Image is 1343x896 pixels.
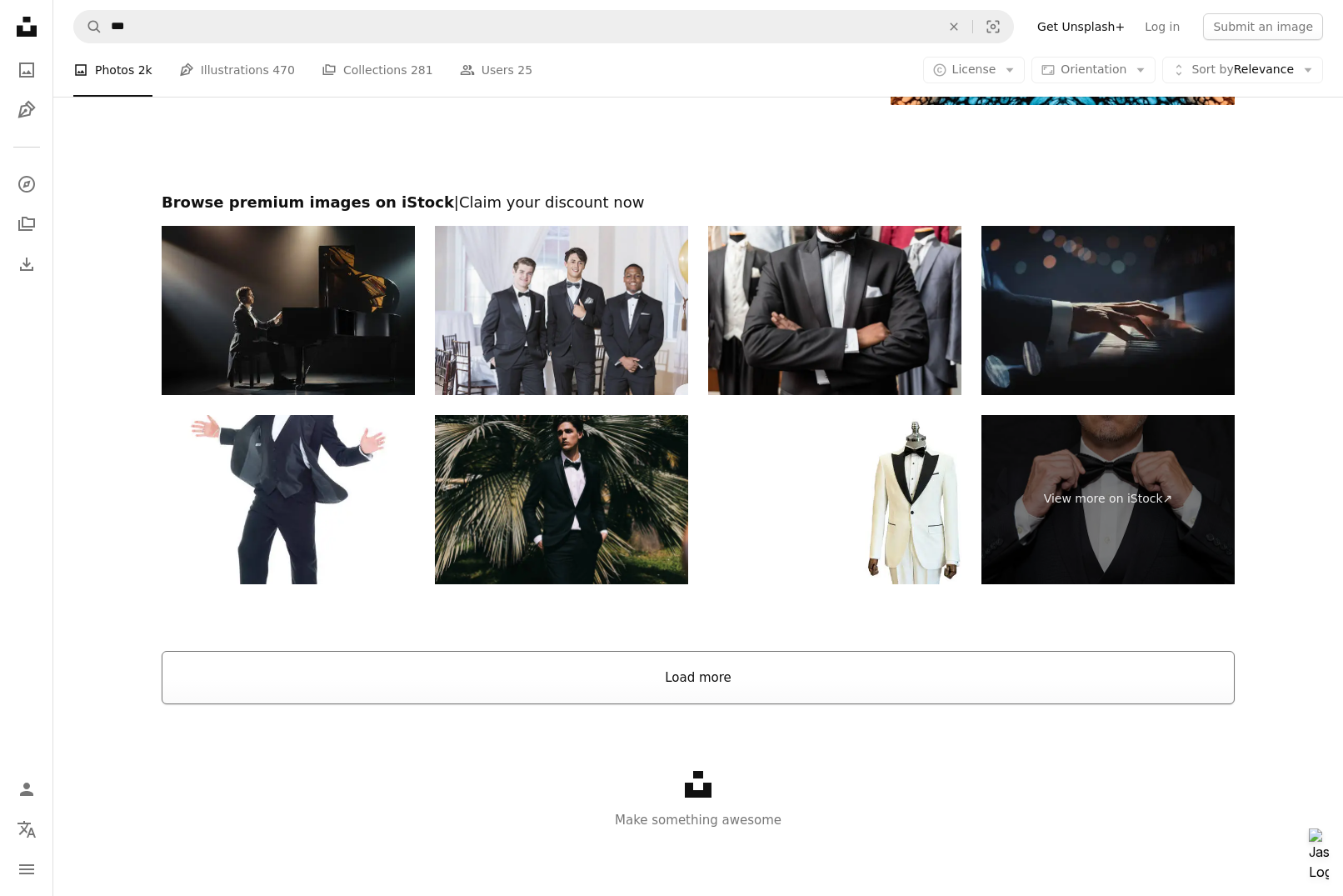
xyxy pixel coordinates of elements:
button: Menu [10,853,43,886]
a: Photos [10,53,43,87]
a: Explore [10,168,43,201]
button: Orientation [1031,57,1156,83]
a: Download History [10,248,43,281]
button: Search Unsplash [74,11,102,43]
img: On a Dimly Lit Concert Stage, Male Pianist Delivers an Emotional Improvisation on a Black Grand P... [162,226,415,395]
button: Sort byRelevance [1162,57,1323,83]
span: License [952,63,996,76]
a: Home — Unsplash [10,10,43,47]
form: Find visuals sitewide [73,10,1014,43]
a: View more on iStock↗ [981,415,1235,584]
span: Sort by [1191,63,1233,76]
button: License [923,57,1026,83]
a: Illustrations [10,93,43,127]
a: Illustrations 470 [179,43,295,97]
button: Clear [936,11,972,43]
img: Three young men wearing tuxedos [435,226,688,395]
img: White Elegant Suit. Tuxedo on mannequin isolated on white background. [708,415,961,584]
a: Collections [10,208,43,241]
button: Submit an image [1203,13,1323,40]
span: 25 [517,61,532,79]
a: Get Unsplash+ [1027,13,1135,40]
a: Log in / Sign up [10,773,43,806]
span: 470 [272,61,295,79]
h2: Browse premium images on iStock [162,193,1235,213]
button: Language [10,813,43,846]
a: Log in [1135,13,1190,40]
a: Users 25 [460,43,533,97]
span: 281 [411,61,433,79]
span: Relevance [1191,62,1294,78]
img: A Beautiful Young Man, The Groom In An Elegant Wedding Suit, Stands Posing In The City's Old Park [435,415,688,584]
img: Close Up on Pianist Hands Playing a Mesmerizing Jazz Melody on a Black Grand Piano. Anonymous Art... [981,226,1235,395]
a: Collections 281 [322,43,433,97]
span: Orientation [1061,63,1126,76]
button: Visual search [973,11,1013,43]
img: Detail of arms crossed of african-american man man dressing tuxedo at tailor ahop [708,226,961,395]
button: Load more [162,651,1235,704]
img: Handsome man in tuxedo [162,415,415,584]
span: | Claim your discount now [454,193,645,211]
p: Make something awesome [53,810,1343,830]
